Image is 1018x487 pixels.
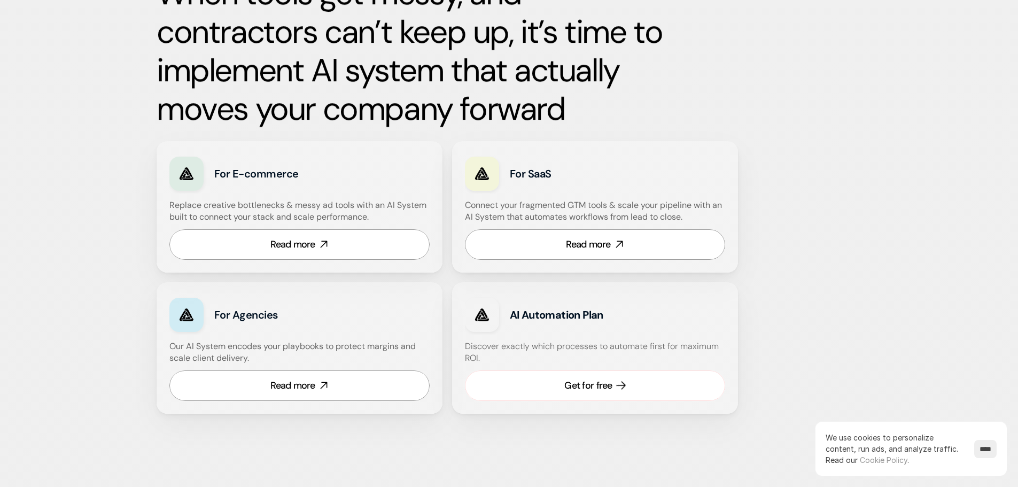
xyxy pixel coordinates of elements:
[270,238,315,251] div: Read more
[564,379,612,392] div: Get for free
[169,370,430,401] a: Read more
[826,432,963,466] p: We use cookies to personalize content, run ads, and analyze traffic.
[860,455,907,465] a: Cookie Policy
[465,229,725,260] a: Read more
[826,455,909,465] span: Read our .
[465,341,725,365] h4: Discover exactly which processes to automate first for maximum ROI.
[566,238,611,251] div: Read more
[510,166,656,181] h3: For SaaS
[169,229,430,260] a: Read more
[169,199,427,223] h4: Replace creative bottlenecks & messy ad tools with an AI System built to connect your stack and s...
[214,307,360,322] h3: For Agencies
[465,199,731,223] h4: Connect your fragmented GTM tools & scale your pipeline with an AI System that automates workflow...
[510,308,603,322] strong: AI Automation Plan
[270,379,315,392] div: Read more
[465,370,725,401] a: Get for free
[169,341,430,365] h4: Our AI System encodes your playbooks to protect margins and scale client delivery.
[214,166,360,181] h3: For E-commerce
